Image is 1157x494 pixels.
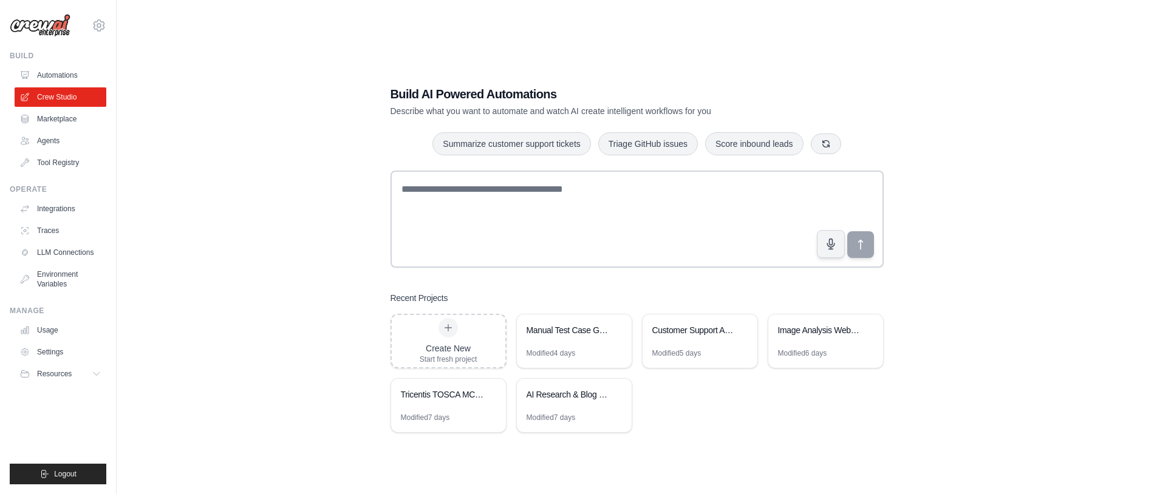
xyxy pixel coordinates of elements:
button: Get new suggestions [811,134,841,154]
img: Logo [10,14,70,37]
div: Build [10,51,106,61]
p: Describe what you want to automate and watch AI create intelligent workflows for you [391,105,799,117]
div: AI Research & Blog Writing Automation [527,388,610,401]
a: Settings [15,342,106,362]
button: Score inbound leads [705,132,804,155]
div: Manage [10,306,106,316]
div: Modified 5 days [652,348,701,358]
a: Usage [15,320,106,340]
button: Triage GitHub issues [598,132,698,155]
div: Operate [10,184,106,194]
div: Modified 6 days [778,348,827,358]
a: LLM Connections [15,243,106,262]
div: Start fresh project [420,354,477,364]
a: Environment Variables [15,265,106,294]
h3: Recent Projects [391,292,448,304]
div: Modified 4 days [527,348,576,358]
a: Integrations [15,199,106,218]
div: Image Analysis Web App [778,324,861,336]
button: Resources [15,364,106,384]
a: Traces [15,221,106,240]
a: Tool Registry [15,153,106,172]
a: Automations [15,66,106,85]
a: Marketplace [15,109,106,129]
button: Summarize customer support tickets [432,132,590,155]
div: Manual Test Case Generator [527,324,610,336]
div: Modified 7 days [527,413,576,422]
a: Agents [15,131,106,151]
div: Create New [420,342,477,354]
h1: Build AI Powered Automations [391,86,799,103]
div: Customer Support Automation [652,324,735,336]
span: Resources [37,369,72,379]
button: Logout [10,464,106,484]
div: Tricentis TOSCA MCP Research [401,388,484,401]
span: Logout [54,469,77,479]
a: Crew Studio [15,87,106,107]
div: Modified 7 days [401,413,450,422]
button: Click to speak your automation idea [817,230,845,258]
